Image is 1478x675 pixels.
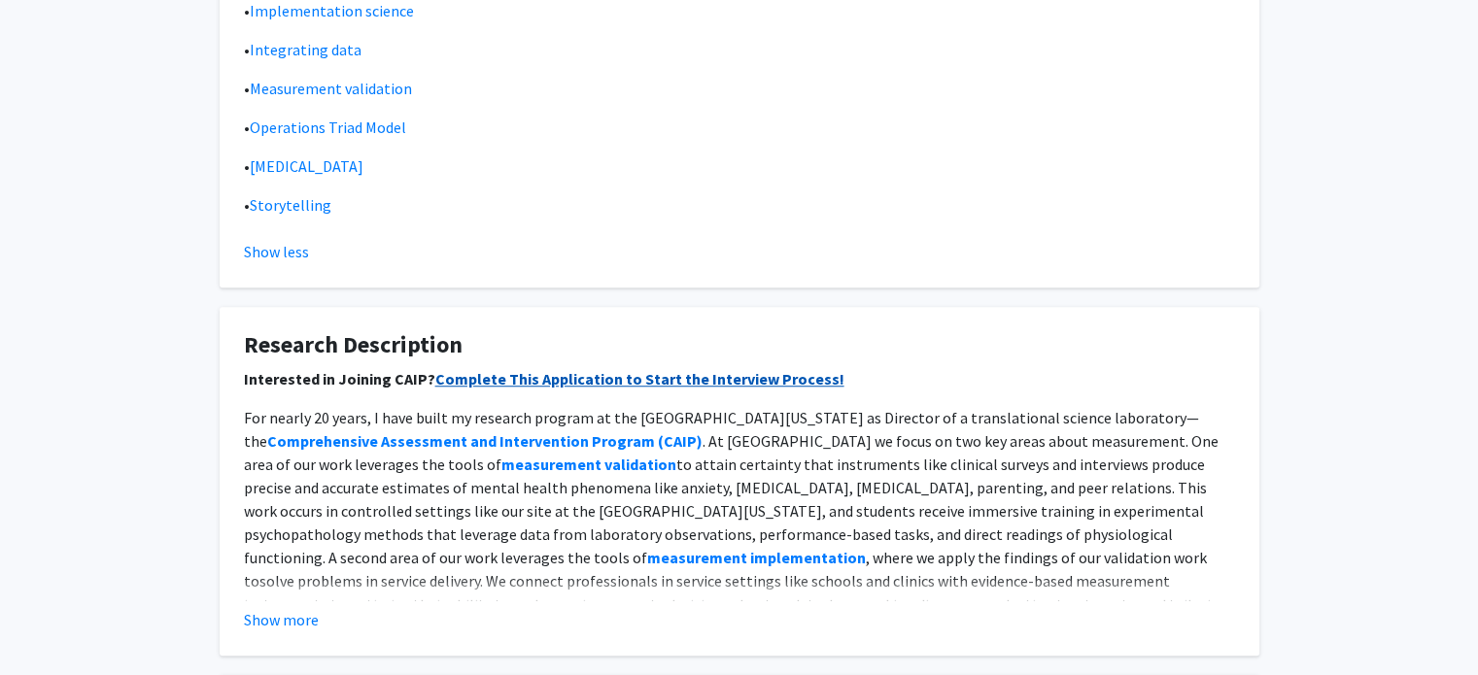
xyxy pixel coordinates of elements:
a: Complete This Application to Start the Interview Process! [435,369,844,388]
iframe: Chat [15,588,83,660]
strong: Interested in Joining CAIP? [244,369,844,388]
p: • [244,154,1235,178]
p: • [244,193,1235,217]
p: • [244,38,1235,61]
a: Storytelling [250,195,331,215]
a: [MEDICAL_DATA] [250,156,363,176]
a: Implementation science [250,1,414,20]
button: Show less [244,240,309,263]
p: • [244,77,1235,100]
strong: Comprehensive Assessment and Intervention Program [267,431,655,451]
h4: Research Description [244,331,1235,359]
a: Comprehensive Assessment and Intervention Program (CAIP) [267,431,703,451]
a: measurement validation [501,455,676,474]
a: measurement implementation [647,548,866,567]
a: Integrating data [250,40,361,59]
a: Measurement validation [250,79,412,98]
button: Show more [244,608,319,631]
span: • [244,118,250,137]
a: Operations Triad Model [250,118,406,137]
strong: (CAIP) [658,431,703,451]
